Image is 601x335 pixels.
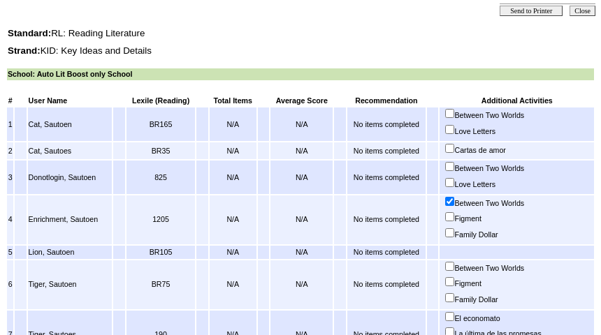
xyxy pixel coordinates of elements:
label: Between Two Worlds [458,261,593,274]
img: magnify_small.gif [508,143,516,153]
nobr: 1205 [152,215,169,223]
nobr: BR35 [152,147,171,155]
b: Strand: [8,45,41,56]
input: Love Letters [445,125,454,134]
label: Between Two Worlds [458,196,593,209]
td: 3 [7,161,13,193]
input: El economato [445,312,454,321]
td: 4 [7,195,13,244]
input: Family Dollar [445,293,454,302]
label: Love Letters [458,124,593,137]
input: Send to Printer [500,6,563,16]
td: Cat, Sautoen [28,107,113,140]
td: No items completed [347,246,426,259]
td: N/A [210,107,256,140]
td: No items completed [347,161,426,193]
img: magnify_small.gif [502,311,510,321]
td: No items completed [347,142,426,160]
td: Additional Activities [440,95,594,107]
td: N/A [270,142,333,160]
label: Figment [458,211,593,224]
td: Lion, Sautoen [28,246,113,259]
input: Figment [445,212,454,221]
label: Family Dollar [458,292,593,305]
label: Figment [458,276,593,289]
td: # [7,95,13,107]
td: N/A [210,260,256,309]
input: Between Two Worlds [445,162,454,171]
label: El economato [458,311,593,324]
nobr: BR165 [150,120,173,128]
input: Between Two Worlds [445,197,454,206]
img: magnify_small.gif [526,196,534,206]
img: magnify_small.gif [526,161,534,171]
input: Love Letters [445,178,454,187]
td: RL: Reading Literature [7,27,594,39]
input: Close [570,6,595,16]
input: Between Two Worlds [445,109,454,118]
label: Cartas de amor [458,143,593,156]
td: Recommendation [347,95,426,107]
td: Lexile (Reading) [126,95,196,107]
td: School: Auto Lit Boost only School [7,68,594,80]
td: N/A [270,161,333,193]
td: Enrichment, Sautoen [28,195,113,244]
td: 6 [7,260,13,309]
td: N/A [270,260,333,309]
label: Family Dollar [458,228,593,240]
img: magnify_small.gif [526,108,534,118]
b: Standard: [8,28,51,38]
td: Donotlogin, Sautoen [28,161,113,193]
td: User Name [28,95,113,107]
td: N/A [210,246,256,259]
input: Figment [445,277,454,286]
td: Cat, Sautoes [28,142,113,160]
td: Tiger, Sautoen [28,260,113,309]
td: 2 [7,142,13,160]
td: 5 [7,246,13,259]
td: No items completed [347,107,426,140]
td: N/A [210,161,256,193]
label: Between Two Worlds [458,108,593,121]
td: N/A [270,246,333,259]
td: N/A [210,142,256,160]
img: magnify_small.gif [500,292,508,302]
input: Family Dollar [445,228,454,237]
nobr: BR105 [150,248,173,256]
td: N/A [270,107,333,140]
td: No items completed [347,260,426,309]
img: magnify_small.gif [484,276,491,286]
td: N/A [270,195,333,244]
nobr: 825 [154,173,167,181]
img: magnify_small.gif [498,124,505,134]
td: KID: Key Ideas and Details [7,45,594,57]
img: magnify_small.gif [484,211,491,221]
td: No items completed [347,195,426,244]
input: Cartas de amor [445,144,454,153]
img: magnify_small.gif [498,177,505,187]
input: Between Two Worlds [445,262,454,271]
img: magnify_small.gif [500,228,508,237]
td: Average Score [270,95,333,107]
label: Between Two Worlds [458,161,593,174]
img: magnify_small.gif [526,261,534,271]
td: N/A [210,195,256,244]
nobr: BR75 [152,280,171,288]
label: Love Letters [458,177,593,190]
td: Total Items [210,95,256,107]
td: 1 [7,107,13,140]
